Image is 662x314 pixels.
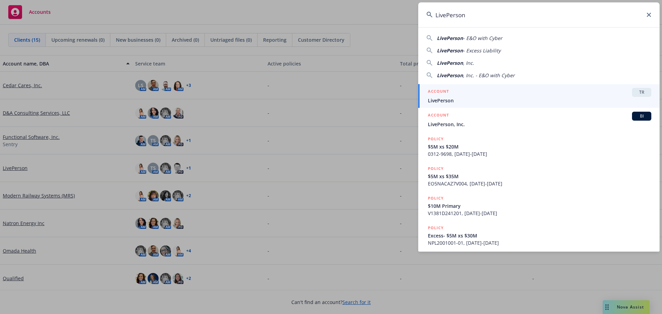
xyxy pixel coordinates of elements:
span: LivePerson [437,47,463,54]
h5: POLICY [428,195,444,202]
span: $5M xs $35M [428,173,651,180]
h5: POLICY [428,165,444,172]
span: LivePerson [437,60,463,66]
input: Search... [418,2,660,27]
span: - E&O with Cyber [463,35,502,41]
span: TR [635,89,649,95]
a: POLICY$5M xs $35MEO5NACAZ7V004, [DATE]-[DATE] [418,161,660,191]
span: EO5NACAZ7V004, [DATE]-[DATE] [428,180,651,187]
span: LivePerson [437,35,463,41]
span: - Excess Liability [463,47,501,54]
a: ACCOUNTBILivePerson, Inc. [418,108,660,132]
h5: ACCOUNT [428,112,449,120]
span: V1381D241201, [DATE]-[DATE] [428,210,651,217]
span: NPL2001001-01, [DATE]-[DATE] [428,239,651,246]
span: LivePerson, Inc. [428,121,651,128]
span: $10M Primary [428,202,651,210]
h5: ACCOUNT [428,88,449,96]
span: , Inc. [463,60,474,66]
span: , Inc. - E&O with Cyber [463,72,515,79]
a: POLICY$5M xs $20M0312-9698, [DATE]-[DATE] [418,132,660,161]
span: LivePerson [428,97,651,104]
span: $5M xs $20M [428,143,651,150]
h5: POLICY [428,135,444,142]
span: 0312-9698, [DATE]-[DATE] [428,150,651,158]
a: POLICYExcess- $5M xs $30MNPL2001001-01, [DATE]-[DATE] [418,221,660,250]
h5: POLICY [428,224,444,231]
a: ACCOUNTTRLivePerson [418,84,660,108]
span: LivePerson [437,72,463,79]
span: BI [635,113,649,119]
a: POLICY$10M PrimaryV1381D241201, [DATE]-[DATE] [418,191,660,221]
span: Excess- $5M xs $30M [428,232,651,239]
